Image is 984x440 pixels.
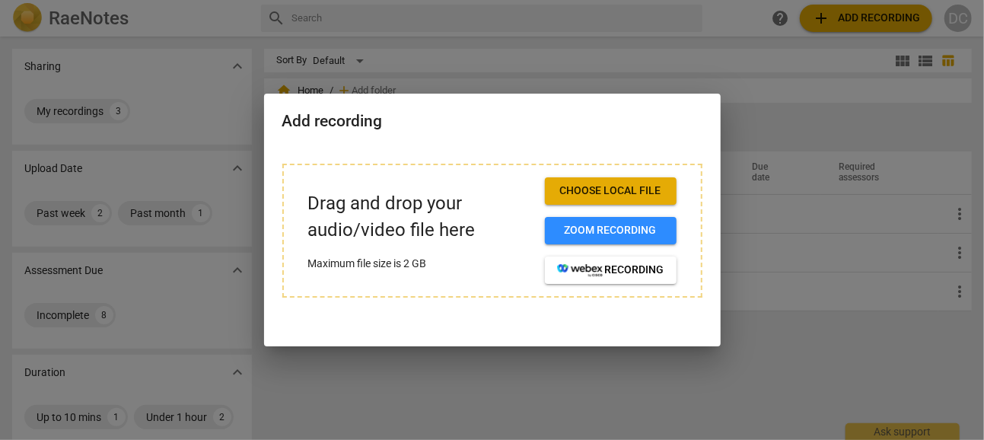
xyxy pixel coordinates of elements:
h2: Add recording [282,112,702,131]
span: Zoom recording [557,223,664,238]
span: Choose local file [557,183,664,199]
p: Drag and drop your audio/video file here [308,190,533,244]
button: Choose local file [545,177,677,205]
span: recording [557,263,664,278]
p: Maximum file size is 2 GB [308,256,533,272]
button: Zoom recording [545,217,677,244]
button: recording [545,257,677,284]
